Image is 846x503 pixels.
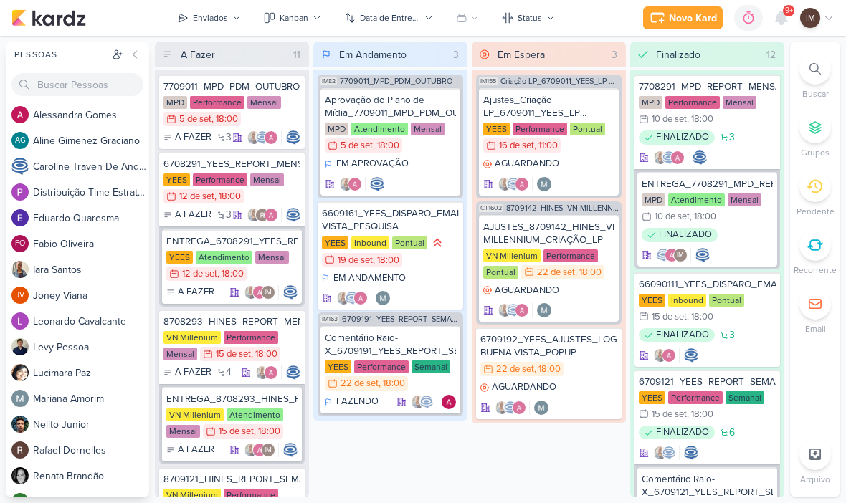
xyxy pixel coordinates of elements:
[244,285,279,300] div: Colaboradores: Iara Santos, Alessandra Gomes, Isabella Machado Guimarães
[33,211,149,226] div: E d u a r d o Q u a r e s m a
[166,251,193,264] div: YEES
[652,312,687,322] div: 15 de set
[653,446,680,460] div: Colaboradores: Iara Santos, Caroline Traven De Andrade
[33,262,149,277] div: I a r a S a n t o s
[255,365,282,380] div: Colaboradores: Iara Santos, Alessandra Gomes
[345,291,359,305] img: Caroline Traven De Andrade
[339,47,407,62] div: Em Andamento
[163,173,190,186] div: YEES
[224,331,278,344] div: Performance
[33,391,149,406] div: M a r i a n a A m o r i m
[33,365,149,380] div: L u c i m a r a P a z
[392,236,427,249] div: Pontual
[684,446,698,460] div: Responsável: Caroline Traven De Andrade
[15,240,25,248] p: FO
[166,443,214,457] div: A FAZER
[379,379,405,388] div: , 18:00
[322,236,348,249] div: YEES
[214,192,241,201] div: , 18:00
[250,173,284,186] div: Mensal
[662,446,676,460] img: Caroline Traven De Andrade
[534,141,558,150] div: , 11:00
[506,204,619,212] span: 8709142_HINES_VN MILLENNIUM_CRIAÇÃO_LP
[570,123,605,135] div: Pontual
[805,322,826,335] p: Email
[693,150,707,165] img: Caroline Traven De Andrade
[653,150,667,165] img: Iara Santos
[376,291,390,305] div: Responsável: Mariana Amorim
[338,256,373,265] div: 19 de set
[483,284,559,298] div: AGUARDANDO
[33,159,149,174] div: C a r o l i n e T r a v e n D e A n d r a d e
[33,288,149,303] div: J o n e y V i a n a
[11,287,29,304] div: Joney Viana
[251,350,277,359] div: , 18:00
[340,77,452,85] span: 7709011_MPD_PDM_OUTUBRO
[709,294,744,307] div: Pontual
[325,94,456,120] div: Aprovação do Plano de Mídia_7709011_MPD_PDM_OUTUBRO
[442,395,456,409] img: Alessandra Gomes
[163,130,211,145] div: A FAZER
[163,473,300,486] div: 8709121_HINES_REPORT_SEMANAL_18.09
[373,256,399,265] div: , 18:00
[513,123,567,135] div: Performance
[163,158,300,171] div: 6708291_YEES_REPORT_MENSAL_AGOSTO
[492,380,556,395] p: AGUARDANDO
[252,443,267,457] img: Alessandra Gomes
[265,289,272,297] p: IM
[483,123,510,135] div: YEES
[495,401,530,415] div: Colaboradores: Iara Santos, Caroline Traven De Andrade, Alessandra Gomes
[226,210,232,220] span: 3
[226,133,232,143] span: 3
[684,348,698,363] div: Responsável: Caroline Traven De Andrade
[665,96,720,109] div: Performance
[283,285,298,300] div: Responsável: Caroline Traven De Andrade
[283,285,298,300] img: Caroline Traven De Andrade
[33,314,149,329] div: L e o n a r d o C a v a l c a n t e
[575,268,602,277] div: , 18:00
[806,11,815,24] p: IM
[677,251,684,259] p: IM
[320,77,337,85] span: IM82
[182,269,217,279] div: 12 de set
[33,236,149,251] div: F a b i o O l i v e i r a
[11,467,29,484] img: Renata Brandão
[33,469,149,484] div: R e n a t a B r a n d ã o
[411,123,445,135] div: Mensal
[537,177,551,191] img: Mariana Amorim
[543,249,598,262] div: Performance
[480,333,617,359] div: 6709192_YEES_AJUSTES_LOGO_PARQUE BUENA VISTA_POPUP
[163,489,221,502] div: VN Millenium
[286,208,300,222] div: Responsável: Caroline Traven De Andrade
[669,11,717,26] div: Novo Kard
[261,285,275,300] div: Isabella Machado Guimarães
[729,428,735,438] span: 6
[480,380,556,395] div: AGUARDANDO
[506,177,521,191] img: Caroline Traven De Andrade
[252,285,267,300] img: Alessandra Gomes
[412,360,450,373] div: Semanal
[353,291,368,305] img: Alessandra Gomes
[800,473,830,486] p: Arquivo
[322,272,406,286] div: EM ANDAMENTO
[325,123,348,135] div: MPD
[33,133,149,148] div: A l i n e G i m e n e z G r a c i a n o
[506,303,521,317] img: Caroline Traven De Andrade
[211,115,238,124] div: , 18:00
[690,212,716,221] div: , 18:00
[11,209,29,226] img: Eduardo Quaresma
[11,390,29,407] img: Mariana Amorim
[483,157,559,171] div: AGUARDANDO
[163,96,187,109] div: MPD
[442,395,456,409] div: Responsável: Alessandra Gomes
[728,193,761,206] div: Mensal
[515,177,529,191] img: Alessandra Gomes
[370,177,384,191] img: Caroline Traven De Andrade
[264,365,278,380] img: Alessandra Gomes
[11,364,29,381] img: Lucimara Paz
[655,212,690,221] div: 10 de set
[695,248,710,262] div: Responsável: Caroline Traven De Andrade
[181,47,215,62] div: A Fazer
[247,96,281,109] div: Mensal
[662,348,676,363] img: Alessandra Gomes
